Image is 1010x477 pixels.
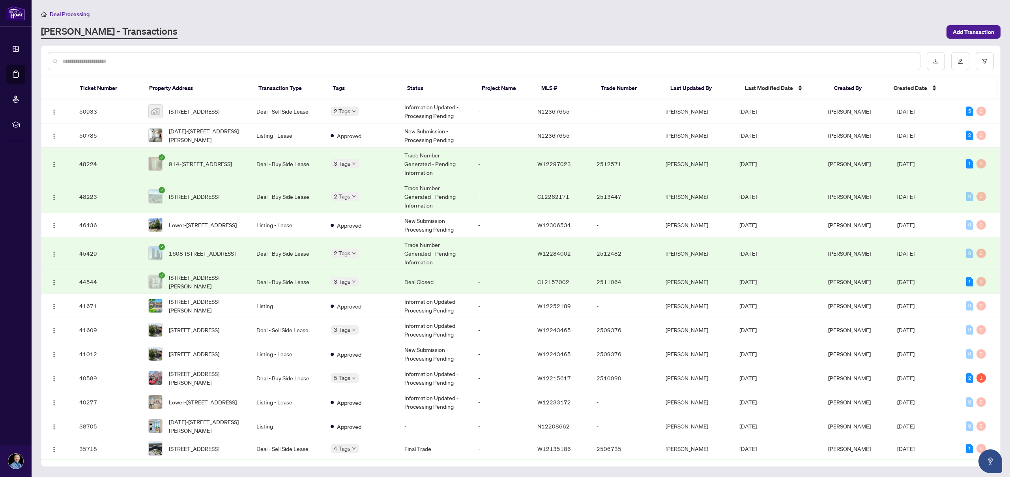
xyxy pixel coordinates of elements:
img: thumbnail-img [149,299,162,312]
span: Approved [337,398,361,407]
img: logo [6,6,25,21]
span: down [352,280,356,284]
span: down [352,447,356,451]
img: thumbnail-img [149,157,162,170]
td: Deal - Buy Side Lease [250,237,324,270]
td: - [472,99,531,123]
img: Logo [51,109,57,115]
span: [PERSON_NAME] [828,221,871,228]
td: - [590,390,659,414]
button: Logo [48,299,60,312]
button: Logo [48,348,60,360]
span: Lower-[STREET_ADDRESS] [169,398,237,406]
span: C12262171 [537,193,569,200]
span: 3 Tags [334,159,350,168]
span: [DATE] [739,350,757,357]
th: Project Name [475,77,535,99]
span: [STREET_ADDRESS][PERSON_NAME] [169,369,244,387]
td: [PERSON_NAME] [659,318,733,342]
td: Information Updated - Processing Pending [398,99,472,123]
img: Logo [51,279,57,286]
img: thumbnail-img [149,323,162,337]
span: [DATE] [897,250,915,257]
span: [PERSON_NAME] [828,160,871,167]
span: filter [982,58,988,64]
span: [DATE] [897,374,915,382]
button: Logo [48,129,60,142]
a: [PERSON_NAME] - Transactions [41,25,178,39]
span: [STREET_ADDRESS] [169,444,219,453]
th: Transaction Type [252,77,327,99]
td: 2513447 [590,180,659,213]
div: 1 [966,444,973,453]
td: Deal - Buy Side Lease [250,180,324,213]
td: Final Trade [398,438,472,459]
img: Logo [51,424,57,430]
span: 2 Tags [334,249,350,258]
td: 2509376 [590,318,659,342]
img: Logo [51,327,57,334]
td: Information Updated - Processing Pending [398,390,472,414]
span: 1608-[STREET_ADDRESS] [169,249,236,258]
td: [PERSON_NAME] [659,414,733,438]
td: - [590,99,659,123]
img: thumbnail-img [149,347,162,361]
td: 44544 [73,270,142,294]
td: 50933 [73,99,142,123]
th: Trade Number [595,77,664,99]
td: - [472,237,531,270]
div: 1 [966,277,973,286]
span: Last Modified Date [745,84,793,92]
td: - [472,318,531,342]
span: Lower-[STREET_ADDRESS] [169,221,237,229]
span: [DATE]-[STREET_ADDRESS][PERSON_NAME] [169,417,244,435]
span: [DATE] [897,160,915,167]
div: 0 [976,397,986,407]
span: [DATE] [897,278,915,285]
span: N12367655 [537,132,570,139]
img: thumbnail-img [149,218,162,232]
th: Status [401,77,475,99]
span: check-circle [159,244,165,250]
span: [DATE] [739,132,757,139]
span: [PERSON_NAME] [828,193,871,200]
span: Approved [337,350,361,359]
td: - [472,414,531,438]
td: - [590,123,659,148]
td: - [472,270,531,294]
span: W12284002 [537,250,571,257]
td: - [472,390,531,414]
button: filter [976,52,994,70]
td: - [472,366,531,390]
span: [DATE] [739,193,757,200]
td: [PERSON_NAME] [659,366,733,390]
div: 0 [976,107,986,116]
div: 0 [966,249,973,258]
th: Last Updated By [664,77,739,99]
td: 41609 [73,318,142,342]
span: Approved [337,302,361,311]
td: 46436 [73,213,142,237]
div: 0 [976,249,986,258]
td: [PERSON_NAME] [659,180,733,213]
span: 3 Tags [334,325,350,334]
div: 0 [976,192,986,201]
td: Listing - Lease [250,342,324,366]
span: check-circle [159,187,165,193]
div: 0 [966,349,973,359]
button: Logo [48,247,60,260]
button: Logo [48,372,60,384]
div: 0 [966,397,973,407]
div: 5 [966,107,973,116]
span: down [352,109,356,113]
span: [DATE] [739,250,757,257]
td: Deal - Buy Side Lease [250,366,324,390]
img: thumbnail-img [149,371,162,385]
img: thumbnail-img [149,419,162,433]
span: [PERSON_NAME] [828,423,871,430]
td: 2511064 [590,270,659,294]
span: check-circle [159,154,165,161]
img: Logo [51,251,57,257]
td: [PERSON_NAME] [659,237,733,270]
span: down [352,328,356,332]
